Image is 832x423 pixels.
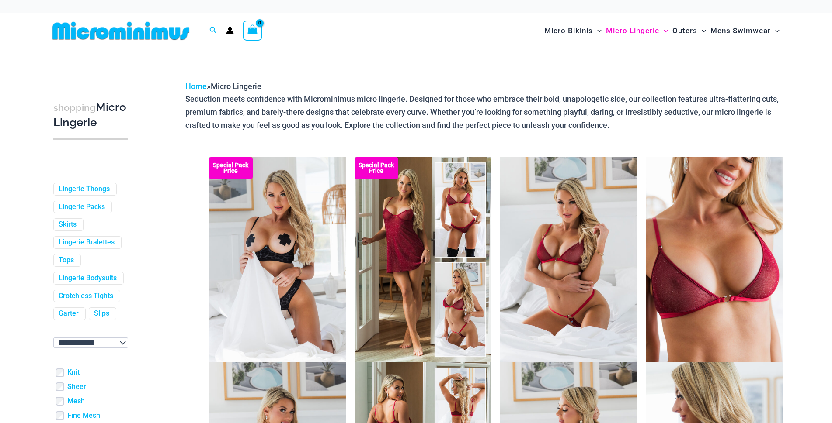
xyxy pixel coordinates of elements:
a: Skirts [59,220,77,229]
a: Mens SwimwearMenu ToggleMenu Toggle [708,17,782,44]
select: wpc-taxonomy-pa_color-745982 [53,337,128,348]
a: Search icon link [209,25,217,36]
a: Sheer [67,382,86,392]
a: Lingerie Bodysuits [59,274,117,283]
a: Home [185,82,207,91]
a: Fine Mesh [67,411,100,420]
span: Menu Toggle [697,20,706,42]
a: Crotchless Tights [59,292,113,301]
img: Guilty Pleasures Red 1045 Bra 01 [646,157,783,362]
span: Menu Toggle [771,20,780,42]
img: MM SHOP LOGO FLAT [49,21,193,41]
a: Account icon link [226,27,234,34]
span: Micro Lingerie [606,20,659,42]
span: Menu Toggle [593,20,602,42]
a: Garter [59,309,79,318]
span: Micro Lingerie [211,82,261,91]
a: Lingerie Packs [59,203,105,212]
a: Mesh [67,397,85,406]
p: Seduction meets confidence with Microminimus micro lingerie. Designed for those who embrace their... [185,93,783,131]
a: Knit [67,368,80,377]
span: Micro Bikinis [544,20,593,42]
b: Special Pack Price [355,162,398,174]
span: Mens Swimwear [710,20,771,42]
span: Menu Toggle [659,20,668,42]
a: Tops [59,256,74,265]
a: Lingerie Thongs [59,185,110,194]
a: Slips [94,309,109,318]
img: Guilty Pleasures Red 1045 Bra 689 Micro 05 [500,157,637,362]
a: Micro LingerieMenu ToggleMenu Toggle [604,17,670,44]
b: Special Pack Price [209,162,253,174]
a: Lingerie Bralettes [59,238,115,247]
span: Outers [672,20,697,42]
span: » [185,82,261,91]
a: OutersMenu ToggleMenu Toggle [670,17,708,44]
a: View Shopping Cart, empty [243,21,263,41]
nav: Site Navigation [541,16,783,45]
img: Nights Fall Silver Leopard 1036 Bra 6046 Thong 09v2 [209,157,346,362]
a: Micro BikinisMenu ToggleMenu Toggle [542,17,604,44]
img: Guilty Pleasures Red Collection Pack F [355,157,491,362]
span: shopping [53,102,96,113]
h3: Micro Lingerie [53,100,128,130]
